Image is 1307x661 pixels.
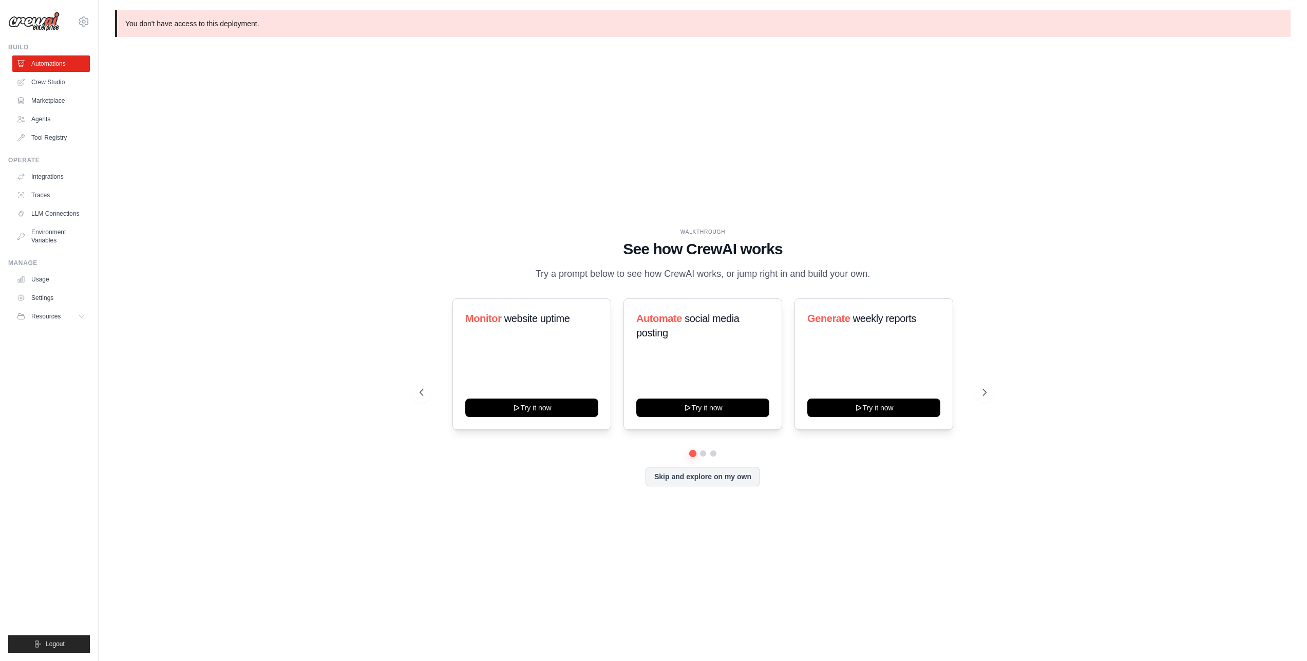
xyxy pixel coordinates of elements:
a: Marketplace [12,92,90,109]
a: Integrations [12,168,90,185]
span: Monitor [465,313,502,324]
div: Operate [8,156,90,164]
div: WALKTHROUGH [420,228,987,236]
div: Manage [8,259,90,267]
a: Tool Registry [12,129,90,146]
a: Agents [12,111,90,127]
button: Resources [12,308,90,325]
button: Try it now [807,399,940,417]
a: LLM Connections [12,205,90,222]
a: Traces [12,187,90,203]
span: Automate [636,313,682,324]
span: weekly reports [853,313,916,324]
span: Logout [46,640,65,648]
span: Generate [807,313,850,324]
button: Try it now [465,399,598,417]
a: Automations [12,55,90,72]
span: website uptime [504,313,570,324]
img: Logo [8,12,60,31]
a: Crew Studio [12,74,90,90]
div: Build [8,43,90,51]
button: Try it now [636,399,769,417]
h1: See how CrewAI works [420,240,987,258]
p: You don't have access to this deployment. [115,10,1291,37]
button: Skip and explore on my own [646,467,760,486]
a: Usage [12,271,90,288]
a: Environment Variables [12,224,90,249]
a: Settings [12,290,90,306]
p: Try a prompt below to see how CrewAI works, or jump right in and build your own. [531,267,876,281]
button: Logout [8,635,90,653]
span: social media posting [636,313,740,338]
span: Resources [31,312,61,320]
